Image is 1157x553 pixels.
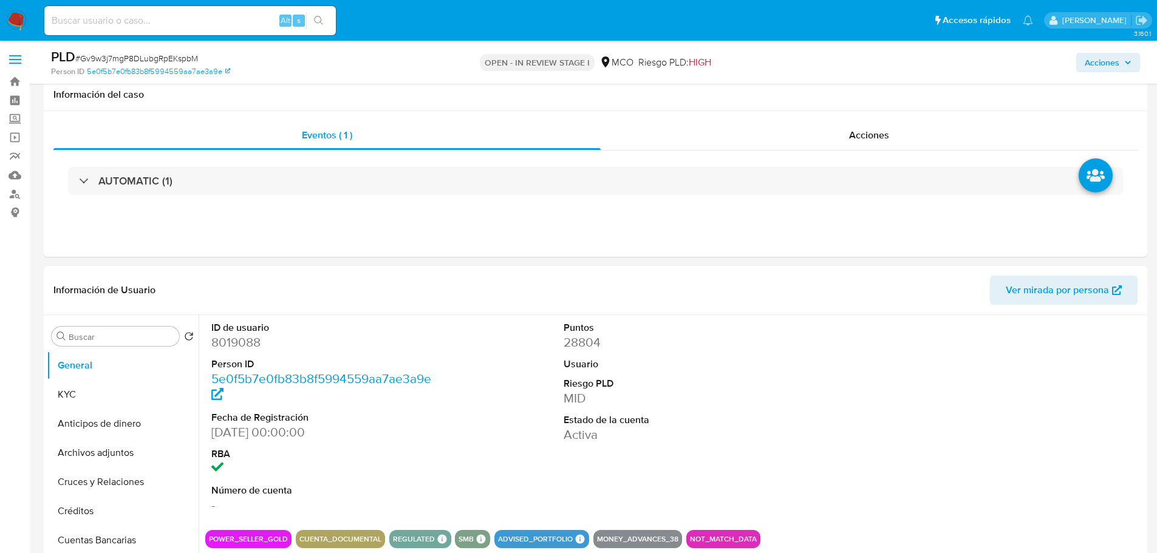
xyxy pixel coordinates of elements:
[47,438,199,467] button: Archivos adjuntos
[564,377,787,390] dt: Riesgo PLD
[564,321,787,334] dt: Puntos
[87,66,230,77] a: 5e0f5b7e0fb83b8f5994559aa7ae3a9e
[638,56,711,69] span: Riesgo PLD:
[47,497,199,526] button: Créditos
[51,47,75,66] b: PLD
[990,276,1138,305] button: Ver mirada por persona
[302,128,352,142] span: Eventos ( 1 )
[564,358,787,371] dt: Usuario
[51,66,84,77] b: Person ID
[69,331,174,342] input: Buscar
[480,54,595,71] p: OPEN - IN REVIEW STAGE I
[1135,14,1148,27] a: Salir
[211,484,434,497] dt: Número de cuenta
[564,390,787,407] dd: MID
[75,52,198,64] span: # Gv9w3j7mgP8DLubgRpEKspbM
[1076,53,1140,72] button: Acciones
[211,321,434,334] dt: ID de usuario
[184,331,194,345] button: Volver al orden por defecto
[1006,276,1109,305] span: Ver mirada por persona
[564,413,787,427] dt: Estado de la cuenta
[44,13,336,29] input: Buscar usuario o caso...
[1085,53,1119,72] span: Acciones
[306,12,331,29] button: search-icon
[1062,15,1131,26] p: felipe.cayon@mercadolibre.com
[564,426,787,443] dd: Activa
[281,15,290,26] span: Alt
[297,15,301,26] span: s
[47,351,199,380] button: General
[211,411,434,424] dt: Fecha de Registración
[68,167,1123,195] div: AUTOMATIC (1)
[211,424,434,441] dd: [DATE] 00:00:00
[47,409,199,438] button: Anticipos de dinero
[943,14,1011,27] span: Accesos rápidos
[211,370,431,404] a: 5e0f5b7e0fb83b8f5994559aa7ae3a9e
[53,89,1138,101] h1: Información del caso
[98,174,172,188] h3: AUTOMATIC (1)
[211,334,434,351] dd: 8019088
[599,56,633,69] div: MCO
[689,55,711,69] span: HIGH
[47,467,199,497] button: Cruces y Relaciones
[211,447,434,461] dt: RBA
[56,331,66,341] button: Buscar
[849,128,889,142] span: Acciones
[211,358,434,371] dt: Person ID
[53,284,155,296] h1: Información de Usuario
[211,497,434,514] dd: -
[47,380,199,409] button: KYC
[564,334,787,351] dd: 28804
[1023,15,1033,25] a: Notificaciones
